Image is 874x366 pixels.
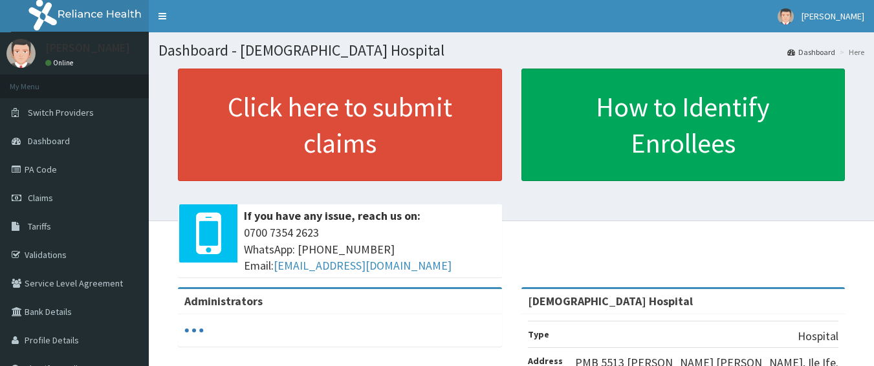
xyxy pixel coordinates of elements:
[6,39,36,68] img: User Image
[244,208,421,223] b: If you have any issue, reach us on:
[521,69,846,181] a: How to Identify Enrollees
[836,47,864,58] li: Here
[778,8,794,25] img: User Image
[28,135,70,147] span: Dashboard
[802,10,864,22] span: [PERSON_NAME]
[184,294,263,308] b: Administrators
[244,224,496,274] span: 0700 7354 2623 WhatsApp: [PHONE_NUMBER] Email:
[528,328,549,340] b: Type
[528,294,693,308] strong: [DEMOGRAPHIC_DATA] Hospital
[787,47,835,58] a: Dashboard
[28,192,53,204] span: Claims
[28,221,51,232] span: Tariffs
[178,69,502,181] a: Click here to submit claims
[45,58,76,67] a: Online
[798,328,838,345] p: Hospital
[28,107,94,118] span: Switch Providers
[158,42,864,59] h1: Dashboard - [DEMOGRAPHIC_DATA] Hospital
[45,42,130,54] p: [PERSON_NAME]
[184,321,204,340] svg: audio-loading
[274,258,452,273] a: [EMAIL_ADDRESS][DOMAIN_NAME]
